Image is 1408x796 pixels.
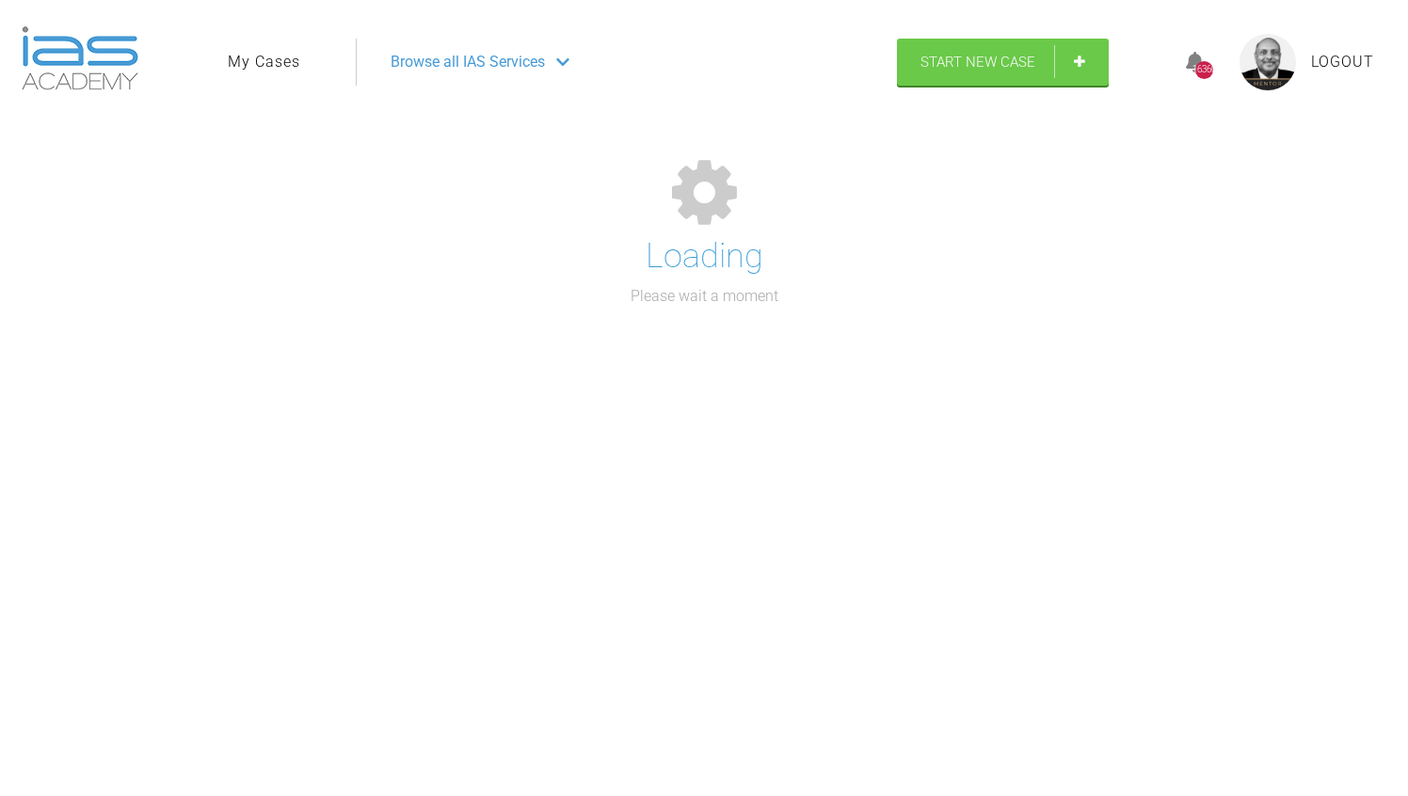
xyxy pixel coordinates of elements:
[1311,50,1374,74] a: Logout
[897,39,1109,86] a: Start New Case
[920,54,1035,71] span: Start New Case
[631,284,778,309] p: Please wait a moment
[1240,34,1296,90] img: profile.png
[22,26,138,90] img: logo-light.3e3ef733.png
[228,50,300,74] a: My Cases
[1195,61,1213,79] div: 16360
[646,230,763,284] h1: Loading
[391,50,545,74] span: Browse all IAS Services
